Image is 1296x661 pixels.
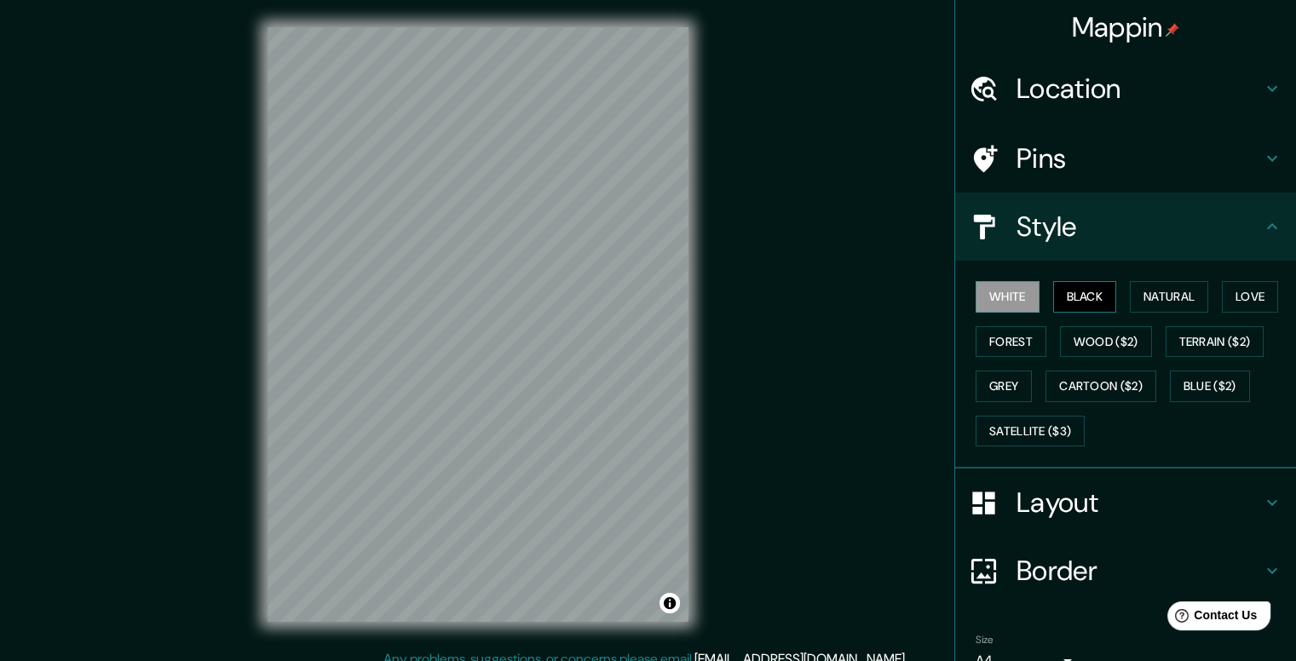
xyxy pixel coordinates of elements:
[955,193,1296,261] div: Style
[1060,326,1152,358] button: Wood ($2)
[1072,10,1180,44] h4: Mappin
[1053,281,1117,313] button: Black
[976,371,1032,402] button: Grey
[976,326,1046,358] button: Forest
[1144,595,1277,642] iframe: Help widget launcher
[1166,23,1179,37] img: pin-icon.png
[955,124,1296,193] div: Pins
[1017,72,1262,106] h4: Location
[1017,210,1262,244] h4: Style
[976,633,994,647] label: Size
[1045,371,1156,402] button: Cartoon ($2)
[660,593,680,613] button: Toggle attribution
[1017,141,1262,175] h4: Pins
[1017,554,1262,588] h4: Border
[976,416,1085,447] button: Satellite ($3)
[1166,326,1264,358] button: Terrain ($2)
[268,27,688,622] canvas: Map
[1017,486,1262,520] h4: Layout
[1130,281,1208,313] button: Natural
[976,281,1040,313] button: White
[1170,371,1250,402] button: Blue ($2)
[955,55,1296,123] div: Location
[955,468,1296,537] div: Layout
[955,537,1296,605] div: Border
[1222,281,1278,313] button: Love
